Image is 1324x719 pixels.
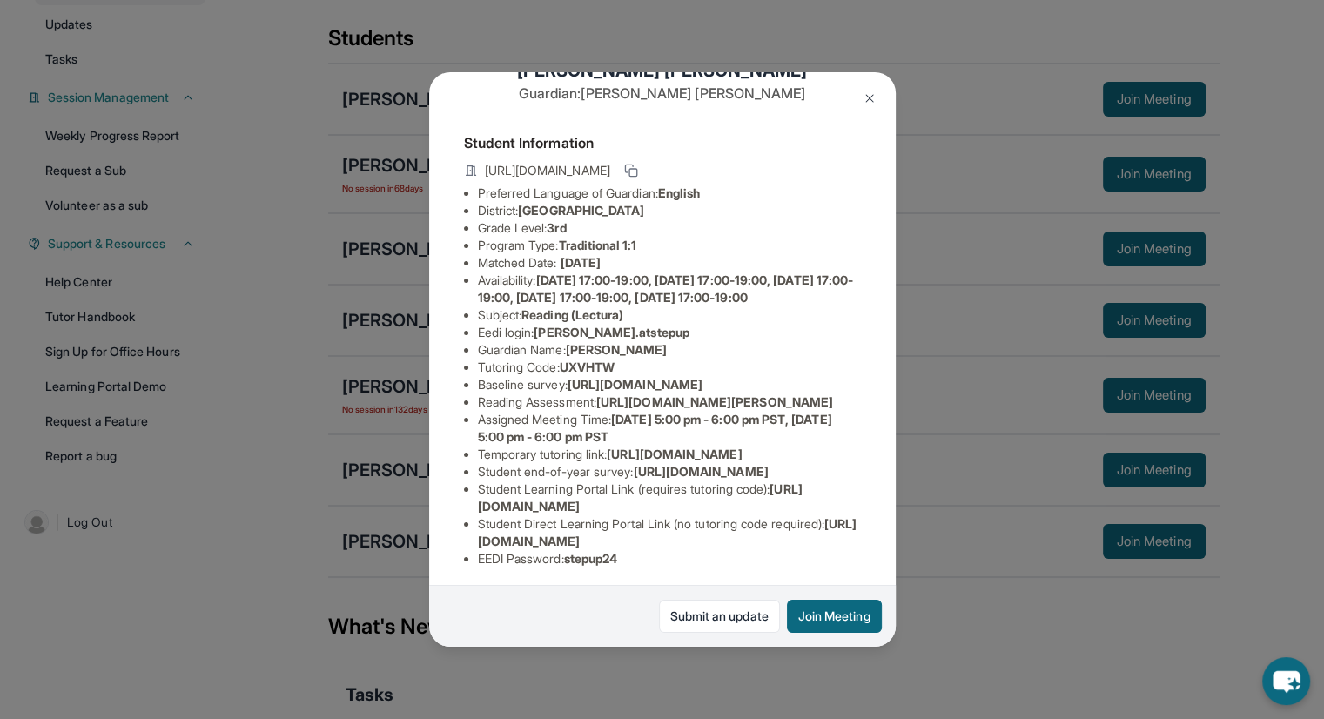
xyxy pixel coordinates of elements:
h4: Student Information [464,132,861,153]
img: Close Icon [863,91,877,105]
span: [PERSON_NAME] [566,342,668,357]
span: [DATE] 5:00 pm - 6:00 pm PST, [DATE] 5:00 pm - 6:00 pm PST [478,412,832,444]
span: English [658,185,701,200]
a: Submit an update [659,600,780,633]
p: Guardian: [PERSON_NAME] [PERSON_NAME] [464,83,861,104]
span: UXVHTW [560,359,615,374]
li: EEDI Password : [478,550,861,568]
button: Join Meeting [787,600,882,633]
li: Student Direct Learning Portal Link (no tutoring code required) : [478,515,861,550]
li: Assigned Meeting Time : [478,411,861,446]
li: Student Learning Portal Link (requires tutoring code) : [478,480,861,515]
li: Grade Level: [478,219,861,237]
span: [URL][DOMAIN_NAME] [568,377,702,392]
button: Copy link [621,160,642,181]
span: [PERSON_NAME].atstepup [534,325,689,339]
span: [GEOGRAPHIC_DATA] [518,203,644,218]
li: Student end-of-year survey : [478,463,861,480]
span: 3rd [547,220,566,235]
span: Reading (Lectura) [521,307,623,322]
span: [URL][DOMAIN_NAME] [485,162,610,179]
li: Eedi login : [478,324,861,341]
li: Reading Assessment : [478,393,861,411]
li: Baseline survey : [478,376,861,393]
li: Preferred Language of Guardian: [478,185,861,202]
span: [DATE] [561,255,601,270]
li: Subject : [478,306,861,324]
button: chat-button [1262,657,1310,705]
span: [URL][DOMAIN_NAME][PERSON_NAME] [596,394,833,409]
span: [DATE] 17:00-19:00, [DATE] 17:00-19:00, [DATE] 17:00-19:00, [DATE] 17:00-19:00, [DATE] 17:00-19:00 [478,272,854,305]
span: stepup24 [564,551,618,566]
li: Program Type: [478,237,861,254]
li: Guardian Name : [478,341,861,359]
li: Temporary tutoring link : [478,446,861,463]
li: Availability: [478,272,861,306]
li: Tutoring Code : [478,359,861,376]
li: District: [478,202,861,219]
span: [URL][DOMAIN_NAME] [633,464,768,479]
li: Matched Date: [478,254,861,272]
span: Traditional 1:1 [558,238,636,252]
span: [URL][DOMAIN_NAME] [607,447,742,461]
